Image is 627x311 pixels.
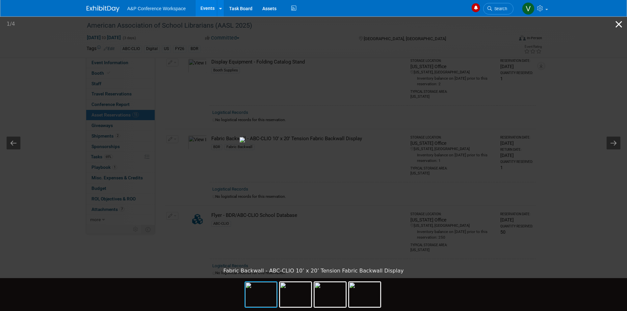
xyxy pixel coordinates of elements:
button: Previous slide [7,137,20,149]
span: A&P Conference Workspace [127,6,186,11]
button: Next slide [607,137,620,149]
img: ExhibitDay [87,6,119,12]
img: Fabric Backwall - ABC-CLIO 10’ x 20’ Tension Fabric Backwall Display [240,137,388,143]
a: Search [483,3,513,14]
button: Close gallery [611,16,627,32]
span: 1 [7,21,10,27]
span: 4 [12,21,15,27]
span: Search [492,6,507,11]
img: Veronica Dove [522,2,535,15]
